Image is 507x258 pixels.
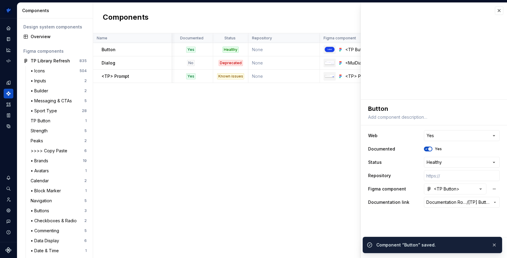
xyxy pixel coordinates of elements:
[223,47,239,53] div: Healthy
[28,86,89,96] a: • Builder2
[219,60,243,66] div: Deprecated
[217,73,244,79] div: Known issues
[468,199,490,205] span: [TP] Button
[4,111,13,120] a: Storybook stories
[186,73,196,79] div: Yes
[186,47,196,53] div: Yes
[4,173,13,183] button: Notifications
[368,159,382,165] label: Status
[31,228,62,234] div: • Commenting
[97,36,107,41] p: Name
[85,168,87,173] div: 1
[23,48,87,54] div: Figma components
[28,126,89,136] a: Strength5
[345,60,380,66] div: <MuiDialog>
[31,218,79,224] div: • Checkboxes & Radio
[28,96,89,106] a: • Messaging & CTAs5
[84,208,87,213] div: 3
[345,47,380,53] div: <TP Button>
[31,128,50,134] div: Strength
[21,56,89,66] a: TP Library Refresh835
[324,36,356,41] p: Figma component
[5,247,12,253] svg: Supernova Logo
[324,60,335,65] img: <MuiDialog>
[28,146,89,156] a: >>>> Copy Paste6
[84,128,87,133] div: 5
[31,248,61,254] div: • Date & Time
[84,78,87,83] div: 2
[368,186,406,192] label: Figma component
[84,238,87,243] div: 6
[435,147,442,151] label: Yes
[102,60,115,66] p: Dialog
[28,166,89,176] a: • Avatars1
[84,98,87,103] div: 5
[28,76,89,86] a: • Inputs2
[424,170,500,181] input: https://
[85,188,87,193] div: 1
[31,158,51,164] div: • Brands
[345,73,380,79] div: <TP> Prompt
[28,116,89,126] a: TP Button1
[368,133,378,139] label: Web
[368,173,391,179] label: Repository
[31,138,45,144] div: Peaks
[28,236,89,246] a: • Data Display6
[4,89,13,98] a: Components
[4,56,13,66] a: Code automation
[467,199,468,205] span: /
[83,158,87,163] div: 19
[28,176,89,186] a: Calendar2
[31,118,53,124] div: TP Button
[31,78,49,84] div: • Inputs
[31,178,51,184] div: Calendar
[361,3,507,100] iframe: figma-embed
[84,198,87,203] div: 5
[31,58,70,64] div: TP Library Refresh
[28,156,89,166] a: • Brands19
[28,226,89,236] a: • Commenting5
[248,56,320,70] td: None
[28,186,89,196] a: • Block Marker1
[248,43,320,56] td: None
[31,168,51,174] div: • Avatars
[252,36,272,41] p: Repository
[28,106,89,116] a: • Sport Type28
[248,70,320,83] td: None
[4,206,13,215] a: Settings
[31,98,74,104] div: • Messaging & CTAs
[85,248,87,253] div: 1
[324,46,335,52] img: <TP Button>
[4,78,13,88] a: Design tokens
[4,184,13,193] button: Search ⌘K
[4,100,13,109] div: Assets
[31,188,63,194] div: • Block Marker
[21,32,89,41] a: Overview
[31,208,52,214] div: • Buttons
[368,146,395,152] label: Documented
[31,198,54,204] div: Navigation
[84,88,87,93] div: 2
[31,34,87,40] div: Overview
[426,199,467,205] span: Documentation Root /
[28,66,89,76] a: • Icons504
[84,218,87,223] div: 2
[424,197,500,208] button: Documentation Root//[TP] Button
[28,216,89,226] a: • Checkboxes & Radio2
[4,23,13,33] a: Home
[102,73,129,79] p: <TP> Prompt
[4,195,13,204] a: Invite team
[4,217,13,226] button: Contact support
[85,118,87,123] div: 1
[367,103,499,112] textarea: Button
[4,34,13,44] a: Documentation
